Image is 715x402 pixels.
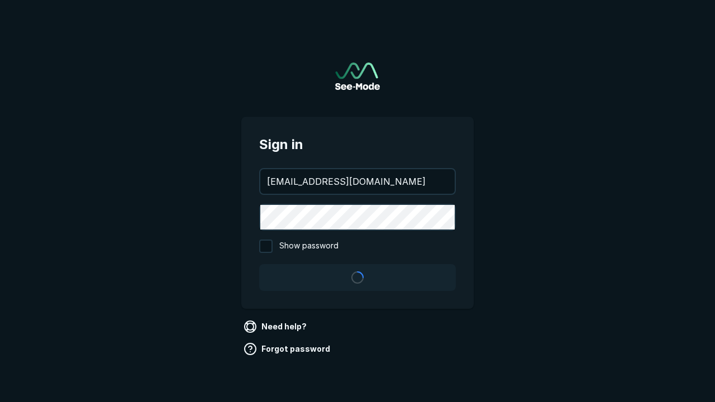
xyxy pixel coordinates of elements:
a: Forgot password [241,340,335,358]
img: See-Mode Logo [335,63,380,90]
input: your@email.com [260,169,455,194]
span: Sign in [259,135,456,155]
a: Need help? [241,318,311,336]
a: Go to sign in [335,63,380,90]
span: Show password [279,240,339,253]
